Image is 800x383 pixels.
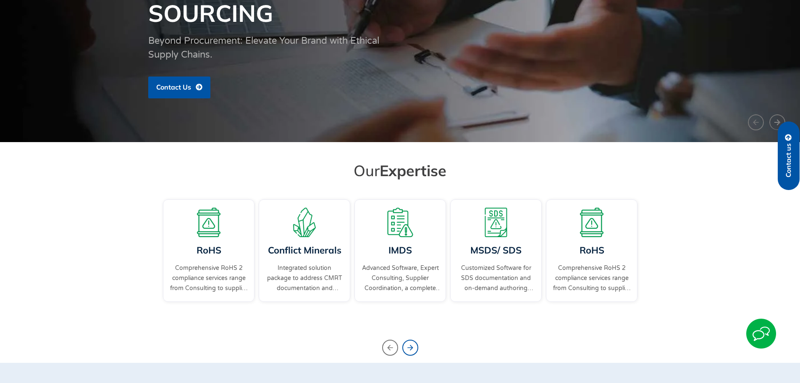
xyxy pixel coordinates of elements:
[481,208,511,237] img: A warning board with SDS displaying
[156,84,191,91] span: Contact Us
[470,244,522,256] a: MSDS/ SDS
[388,244,412,256] a: IMDS
[170,263,248,293] a: Comprehensive RoHS 2 compliance services range from Consulting to supplier engagement...
[448,197,544,321] div: 4 / 4
[746,319,776,349] img: Start Chat
[148,35,379,60] span: Beyond Procurement: Elevate Your Brand with Ethical Supply Chains.
[196,244,221,256] a: RoHS
[194,208,223,237] img: A board with a warning sign
[148,77,210,98] a: Contact Us
[544,197,640,321] div: 1 / 4
[361,263,439,293] a: Advanced Software, Expert Consulting, Supplier Coordination, a complete IMDS solution.
[268,244,341,256] a: Conflict Minerals
[553,263,631,293] a: Comprehensive RoHS 2 compliance services range from Consulting to supplier engagement...
[402,340,418,356] div: Next slide
[579,244,604,256] a: RoHS
[457,263,535,293] a: Customized Software for SDS documentation and on-demand authoring services
[161,197,640,321] div: Carousel | Horizontal scrolling: Arrow Left & Right
[265,263,344,293] a: Integrated solution package to address CMRT documentation and supplier engagement.
[382,340,398,356] div: Previous slide
[577,208,606,237] img: A board with a warning sign
[380,161,446,180] span: Expertise
[290,208,319,237] img: A representation of minerals
[165,161,635,180] h2: Our
[257,197,352,321] div: 2 / 4
[161,197,257,321] div: 1 / 4
[386,208,415,237] img: A list board with a warning
[785,143,792,177] span: Contact us
[778,122,800,190] a: Contact us
[352,197,448,321] div: 3 / 4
